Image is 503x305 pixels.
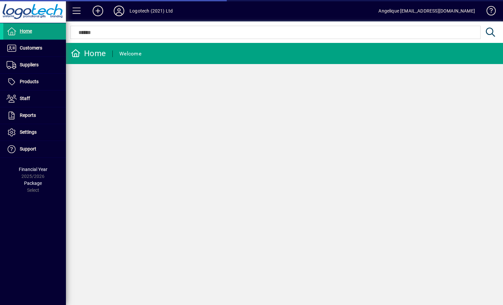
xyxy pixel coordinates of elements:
[20,96,30,101] span: Staff
[3,74,66,90] a: Products
[20,113,36,118] span: Reports
[3,107,66,124] a: Reports
[3,124,66,141] a: Settings
[3,90,66,107] a: Staff
[130,6,173,16] div: Logotech (2021) Ltd
[71,48,106,59] div: Home
[20,146,36,152] span: Support
[19,167,47,172] span: Financial Year
[482,1,495,23] a: Knowledge Base
[87,5,108,17] button: Add
[20,45,42,51] span: Customers
[3,141,66,157] a: Support
[3,40,66,56] a: Customers
[20,28,32,34] span: Home
[20,62,39,67] span: Suppliers
[3,57,66,73] a: Suppliers
[119,49,141,59] div: Welcome
[20,79,39,84] span: Products
[108,5,130,17] button: Profile
[378,6,475,16] div: Angelique [EMAIL_ADDRESS][DOMAIN_NAME]
[20,129,37,135] span: Settings
[24,181,42,186] span: Package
